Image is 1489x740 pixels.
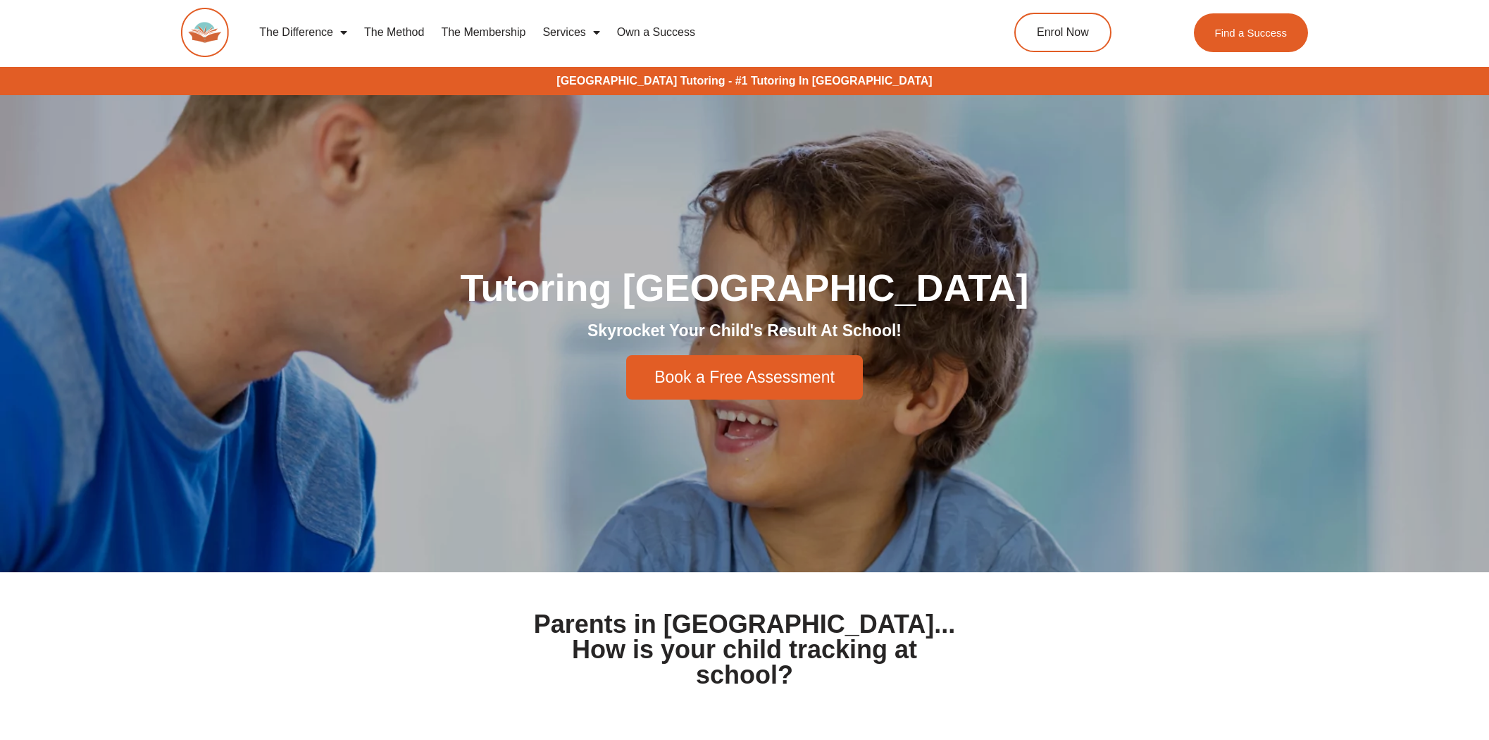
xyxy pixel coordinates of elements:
a: Enrol Now [1014,13,1111,52]
h1: Parents in [GEOGRAPHIC_DATA]... How is your child tracking at school? [528,612,961,688]
a: Own a Success [609,16,704,49]
h1: Tutoring [GEOGRAPHIC_DATA] [350,269,1139,307]
span: Enrol Now [1037,27,1089,38]
a: The Difference [251,16,356,49]
h2: Skyrocket Your Child's Result At School! [350,321,1139,342]
nav: Menu [251,16,949,49]
span: Book a Free Assessment [654,369,835,386]
a: The Membership [432,16,534,49]
span: Find a Success [1214,27,1287,38]
a: Find a Success [1193,13,1308,52]
a: Book a Free Assessment [626,355,863,400]
a: Services [534,16,608,49]
a: The Method [356,16,432,49]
